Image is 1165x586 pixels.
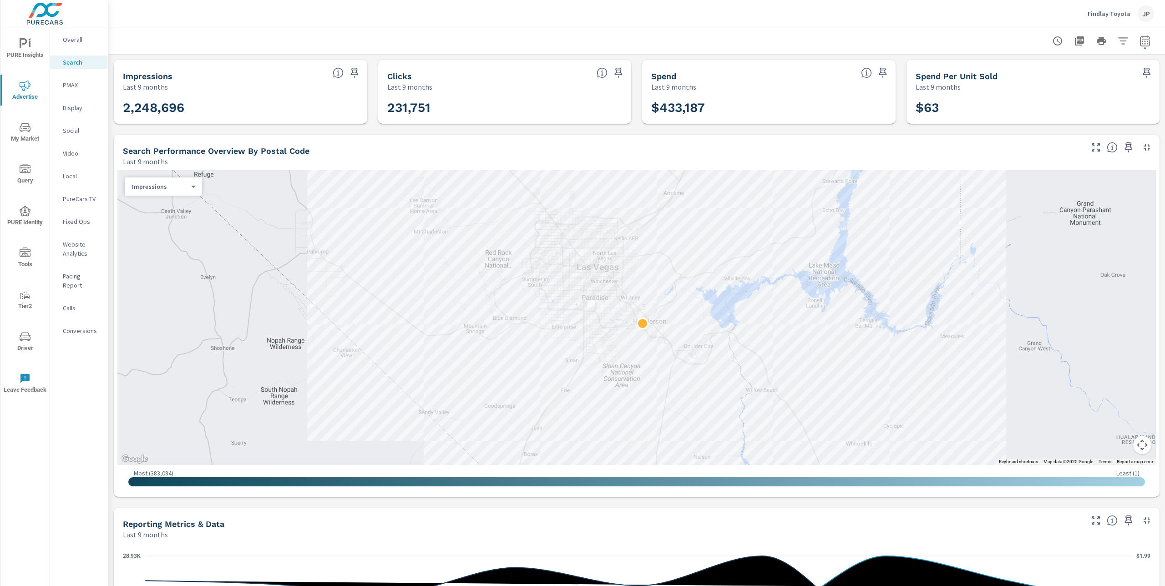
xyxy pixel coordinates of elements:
h3: 2,248,696 [123,100,358,116]
h5: Spend Per Unit Sold [916,71,998,81]
h5: Spend [651,71,676,81]
div: Calls [50,301,108,315]
span: Understand Search performance data by postal code. Individual postal codes can be selected and ex... [1107,142,1118,153]
a: Open this area in Google Maps (opens a new window) [120,453,150,465]
p: Most ( 383,084 ) [134,469,173,477]
div: PureCars TV [50,192,108,206]
span: The number of times an ad was clicked by a consumer. [597,67,608,78]
button: Select Date Range [1136,32,1154,50]
p: Overall [63,35,101,44]
span: The amount of money spent on advertising during the period. [861,67,872,78]
button: Print Report [1092,32,1110,50]
span: Save this to your personalized report [1140,66,1154,80]
p: Social [63,126,101,135]
button: Apply Filters [1114,32,1132,50]
text: $1.99 [1136,553,1150,559]
h3: 231,751 [387,100,623,116]
button: Map camera controls [1133,436,1151,454]
div: PMAX [50,78,108,92]
p: Last 9 months [916,81,961,92]
p: Findlay Toyota [1088,10,1130,18]
p: PureCars TV [63,194,101,203]
div: Display [50,101,108,115]
span: Save this to your personalized report [347,66,362,80]
p: Search [63,58,101,67]
div: Fixed Ops [50,215,108,228]
a: Report a map error [1117,459,1153,464]
p: Impressions [132,182,187,191]
div: Local [50,169,108,183]
span: The number of times an ad was shown on your behalf. [333,67,344,78]
button: Minimize Widget [1140,140,1154,155]
text: 28.93K [123,553,141,559]
h5: Search Performance Overview By Postal Code [123,146,309,156]
h3: $433,187 [651,100,886,116]
p: Fixed Ops [63,217,101,226]
div: Website Analytics [50,237,108,260]
p: PMAX [63,81,101,90]
span: Query [3,164,47,186]
span: Save this to your personalized report [876,66,890,80]
h5: Clicks [387,71,412,81]
div: Search [50,56,108,69]
button: "Export Report to PDF" [1070,32,1089,50]
span: Driver [3,331,47,354]
button: Make Fullscreen [1089,140,1103,155]
span: Tier2 [3,289,47,312]
button: Keyboard shortcuts [999,459,1038,465]
p: Last 9 months [651,81,696,92]
div: Impressions [125,182,195,191]
span: Save this to your personalized report [611,66,626,80]
span: PURE Identity [3,206,47,228]
p: Pacing Report [63,272,101,290]
span: Save this to your personalized report [1121,140,1136,155]
div: nav menu [0,27,50,404]
p: Last 9 months [123,529,168,540]
span: Leave Feedback [3,373,47,395]
div: Social [50,124,108,137]
span: PURE Insights [3,38,47,61]
span: My Market [3,122,47,144]
button: Make Fullscreen [1089,513,1103,528]
p: Least ( 1 ) [1116,469,1140,477]
div: Video [50,146,108,160]
div: Conversions [50,324,108,338]
p: Last 9 months [123,156,168,167]
span: Tools [3,248,47,270]
span: Understand Search data over time and see how metrics compare to each other. [1107,515,1118,526]
a: Terms (opens in new tab) [1099,459,1111,464]
div: Overall [50,33,108,46]
img: Google [120,453,150,465]
p: Calls [63,303,101,313]
p: Display [63,103,101,112]
h5: Reporting Metrics & Data [123,519,224,529]
h5: Impressions [123,71,172,81]
p: Conversions [63,326,101,335]
p: Video [63,149,101,158]
h3: $63 [916,100,1151,116]
span: Map data ©2025 Google [1043,459,1093,464]
p: Local [63,172,101,181]
div: Pacing Report [50,269,108,292]
p: Last 9 months [123,81,168,92]
p: Last 9 months [387,81,432,92]
div: JP [1138,5,1154,22]
p: Website Analytics [63,240,101,258]
span: Advertise [3,80,47,102]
